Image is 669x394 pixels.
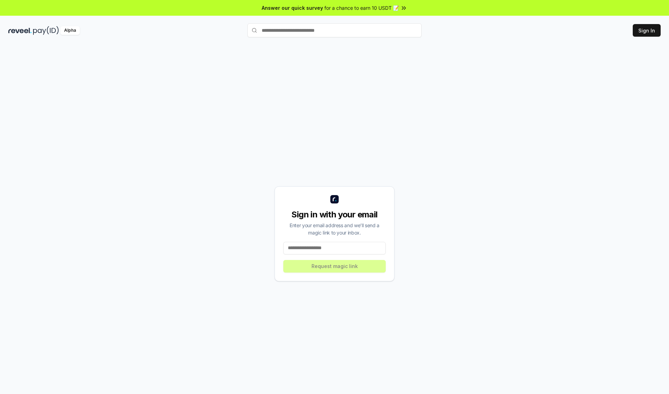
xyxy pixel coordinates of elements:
button: Sign In [633,24,661,37]
div: Sign in with your email [283,209,386,220]
span: Answer our quick survey [262,4,323,12]
span: for a chance to earn 10 USDT 📝 [324,4,399,12]
img: logo_small [330,195,339,203]
img: pay_id [33,26,59,35]
div: Alpha [60,26,80,35]
div: Enter your email address and we’ll send a magic link to your inbox. [283,222,386,236]
img: reveel_dark [8,26,32,35]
